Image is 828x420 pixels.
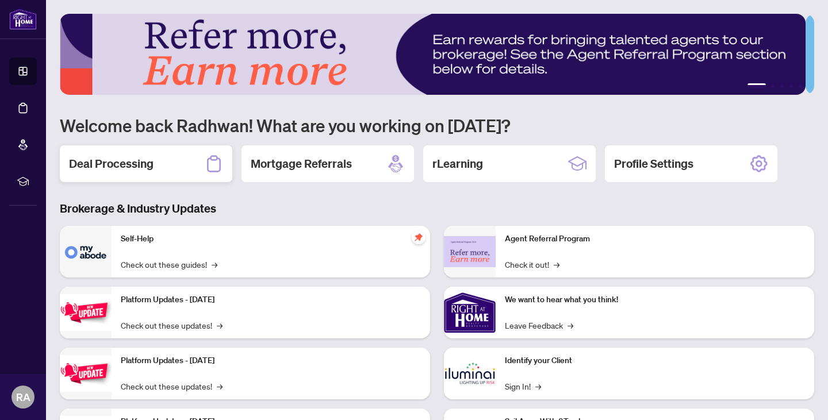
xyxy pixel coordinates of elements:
p: Self-Help [121,233,421,245]
h2: Mortgage Referrals [251,156,352,172]
img: Platform Updates - July 8, 2025 [60,355,112,391]
h1: Welcome back Radhwan! What are you working on [DATE]? [60,114,814,136]
p: Identify your Client [505,355,805,367]
a: Check out these updates!→ [121,380,223,392]
p: Agent Referral Program [505,233,805,245]
h2: rLearning [432,156,483,172]
span: → [217,380,223,392]
h3: Brokerage & Industry Updates [60,201,814,217]
span: → [217,319,223,332]
img: Identify your Client [444,348,496,399]
span: pushpin [412,230,425,244]
button: Open asap [782,380,816,414]
h2: Profile Settings [614,156,693,172]
button: 4 [789,83,793,88]
img: logo [9,9,37,30]
img: Self-Help [60,226,112,278]
a: Check out these updates!→ [121,319,223,332]
h2: Deal Processing [69,156,154,172]
span: → [568,319,573,332]
img: We want to hear what you think! [444,287,496,338]
span: → [535,380,541,392]
button: 2 [770,83,775,88]
p: Platform Updates - [DATE] [121,355,421,367]
a: Leave Feedback→ [505,319,573,332]
span: → [212,258,217,271]
span: → [554,258,559,271]
img: Platform Updates - July 21, 2025 [60,294,112,330]
a: Sign In!→ [505,380,541,392]
img: Slide 0 [60,14,806,95]
button: 1 [747,83,766,88]
button: 3 [780,83,784,88]
img: Agent Referral Program [444,236,496,268]
button: 5 [798,83,803,88]
p: We want to hear what you think! [505,294,805,306]
p: Platform Updates - [DATE] [121,294,421,306]
a: Check it out!→ [505,258,559,271]
a: Check out these guides!→ [121,258,217,271]
span: RA [16,389,30,405]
